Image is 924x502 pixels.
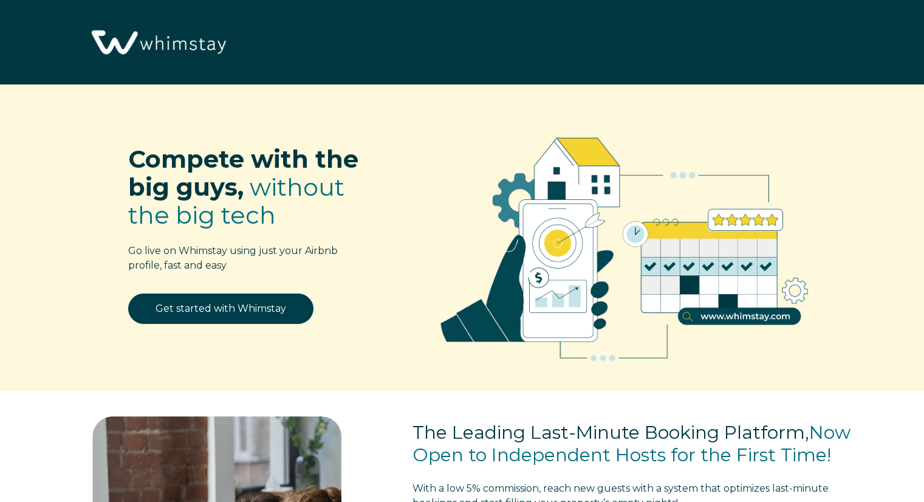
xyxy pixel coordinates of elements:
span: Now Open to Independent Hosts for the First Time! [412,421,850,467]
span: Compete with the big guys, [128,144,358,202]
span: Go live on Whimstay using just your Airbnb profile, fast and easy [128,245,338,271]
img: Whimstay Logo-02 1 [85,6,230,80]
span: without the big tech [128,172,344,230]
a: Get started with Whimstay [128,294,313,324]
img: RBO Ilustrations-02 [411,103,838,383]
span: The Leading Last-Minute Booking Platform, [412,421,809,444]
